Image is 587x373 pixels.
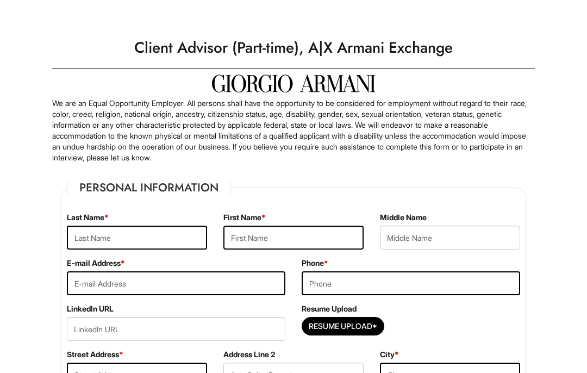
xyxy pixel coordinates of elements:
input: Middle Name [380,226,520,250]
label: Resume Upload [302,303,357,314]
input: First Name [223,226,364,250]
p: We are an Equal Opportunity Employer. All persons shall have the opportunity to be considered for... [52,98,535,163]
label: Address Line 2 [223,349,275,360]
label: City [380,349,399,360]
input: Last Name [67,226,207,250]
label: Street Address [67,349,123,360]
input: Phone [302,271,520,295]
label: E-mail Address [67,258,125,269]
h1: Client Advisor (Part-time), A|X Armani Exchange [47,33,540,63]
label: First Name [223,212,266,223]
label: LinkedIn URL [67,303,114,314]
label: Last Name [67,212,109,223]
button: Resume Upload*Resume Upload* [302,317,384,335]
img: Giorgio Armani [212,74,375,92]
input: LinkedIn URL [67,317,285,341]
legend: Personal Information [67,179,231,196]
input: E-mail Address [67,271,285,295]
label: Middle Name [380,212,427,223]
label: Phone [302,258,328,269]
